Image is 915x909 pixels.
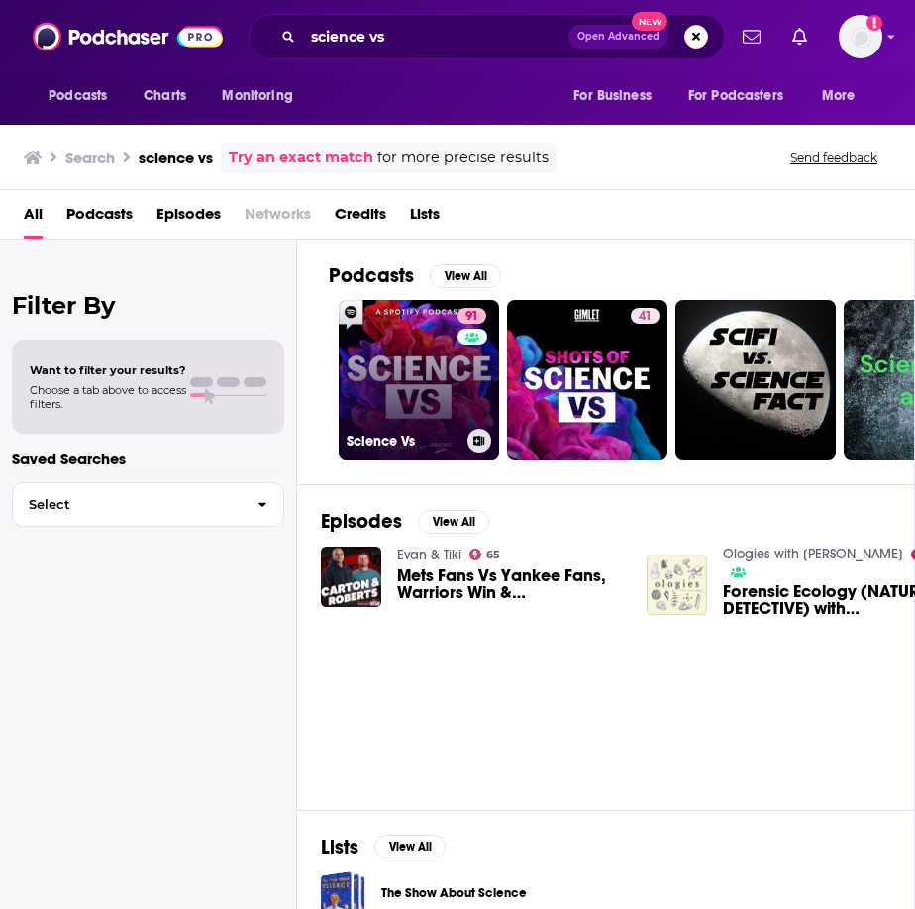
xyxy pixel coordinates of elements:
[131,77,198,115] a: Charts
[486,551,500,559] span: 65
[33,18,223,55] img: Podchaser - Follow, Share and Rate Podcasts
[321,509,402,534] h2: Episodes
[559,77,676,115] button: open menu
[12,291,284,320] h2: Filter By
[808,77,880,115] button: open menu
[647,555,707,615] img: Forensic Ecology (NATURE DETECTIVE) with Tiara Moore
[631,308,660,324] a: 41
[30,363,186,377] span: Want to filter your results?
[335,198,386,239] a: Credits
[321,835,358,859] h2: Lists
[397,567,623,601] a: Mets Fans Vs Yankee Fans, Warriors Win & Mocumentary
[339,300,499,460] a: 91Science Vs
[465,307,478,327] span: 91
[377,147,549,169] span: for more precise results
[144,82,186,110] span: Charts
[12,450,284,468] p: Saved Searches
[410,198,440,239] a: Lists
[457,308,486,324] a: 91
[24,198,43,239] a: All
[469,549,501,560] a: 65
[249,14,725,59] div: Search podcasts, credits, & more...
[245,198,311,239] span: Networks
[35,77,133,115] button: open menu
[66,198,133,239] a: Podcasts
[735,20,768,53] a: Show notifications dropdown
[397,547,461,563] a: Evan & Tiki
[839,15,882,58] img: User Profile
[374,835,446,858] button: View All
[839,15,882,58] span: Logged in as Ashley_Beenen
[577,32,660,42] span: Open Advanced
[321,509,489,534] a: EpisodesView All
[430,264,501,288] button: View All
[12,482,284,527] button: Select
[49,82,107,110] span: Podcasts
[139,149,213,167] h3: science vs
[208,77,318,115] button: open menu
[329,263,501,288] a: PodcastsView All
[723,546,903,562] a: Ologies with Alie Ward
[675,77,812,115] button: open menu
[568,25,668,49] button: Open AdvancedNew
[329,263,414,288] h2: Podcasts
[688,82,783,110] span: For Podcasters
[632,12,667,31] span: New
[418,510,489,534] button: View All
[13,498,242,511] span: Select
[229,147,373,169] a: Try an exact match
[784,150,883,166] button: Send feedback
[381,882,527,904] a: The Show About Science
[839,15,882,58] button: Show profile menu
[822,82,856,110] span: More
[65,149,115,167] h3: Search
[321,547,381,607] img: Mets Fans Vs Yankee Fans, Warriors Win & Mocumentary
[303,21,568,52] input: Search podcasts, credits, & more...
[784,20,815,53] a: Show notifications dropdown
[507,300,667,460] a: 41
[156,198,221,239] a: Episodes
[30,383,186,411] span: Choose a tab above to access filters.
[573,82,652,110] span: For Business
[866,15,882,31] svg: Add a profile image
[321,835,446,859] a: ListsView All
[347,433,459,450] h3: Science Vs
[222,82,292,110] span: Monitoring
[639,307,652,327] span: 41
